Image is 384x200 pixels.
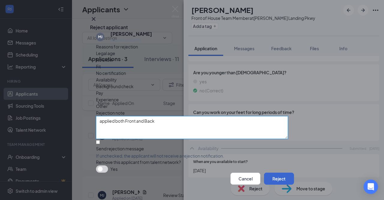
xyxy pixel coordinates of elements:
[96,76,117,83] span: Availability
[96,83,133,90] span: Background check
[98,34,103,39] div: MJ
[96,103,108,109] span: Other
[264,173,294,185] button: Reject
[96,90,103,96] span: Pay
[90,15,97,23] svg: Cross
[90,15,97,23] button: Close
[110,37,152,43] div: Applied on [DATE]
[110,165,118,173] span: Yes
[96,70,126,76] span: No certification
[96,159,181,165] span: Remove this applicant from talent network?
[96,63,101,70] span: Fit
[110,31,152,37] h5: [PERSON_NAME]
[96,146,288,152] div: Send rejection message
[96,44,138,49] span: Reasons for rejection
[96,153,288,159] span: If unchecked, the applicant will not receive a rejection notification.
[96,50,115,57] span: Legal age
[96,110,125,115] span: Rejection note
[96,140,100,144] input: Send rejection messageIf unchecked, the applicant will not receive a rejection notification.
[96,96,119,103] span: Experience
[96,57,113,63] span: No show
[230,173,260,185] button: Cancel
[96,116,288,139] textarea: applied both Front and Back
[364,180,378,194] div: Open Intercom Messenger
[90,24,128,31] h3: Reject applicant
